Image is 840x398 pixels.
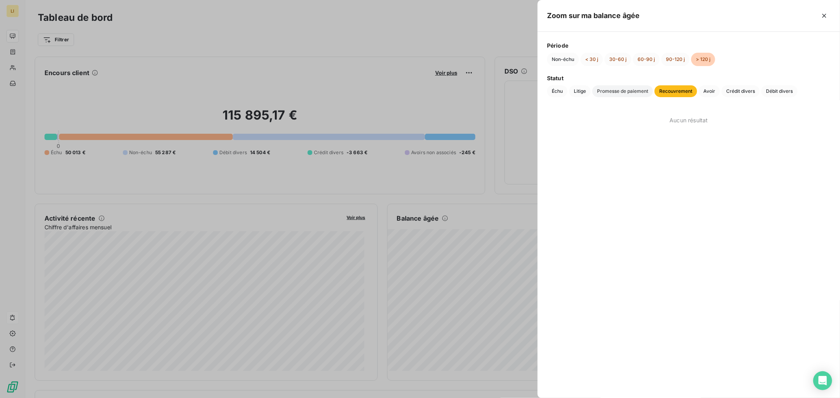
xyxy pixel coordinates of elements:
button: Échu [547,85,567,97]
h5: Zoom sur ma balance âgée [547,10,640,21]
button: Avoir [699,85,720,97]
button: < 30 j [580,53,603,66]
div: Open Intercom Messenger [813,371,832,390]
button: Promesse de paiement [592,85,653,97]
span: Aucun résultat [669,116,708,124]
button: Crédit divers [721,85,760,97]
button: 60-90 j [633,53,660,66]
span: Période [547,41,831,50]
button: > 120 j [691,53,715,66]
button: Recouvrement [655,85,697,97]
span: Statut [547,74,831,82]
button: Non-échu [547,53,579,66]
button: Litige [569,85,591,97]
button: Débit divers [761,85,797,97]
button: 90-120 j [661,53,690,66]
button: 30-60 j [605,53,631,66]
